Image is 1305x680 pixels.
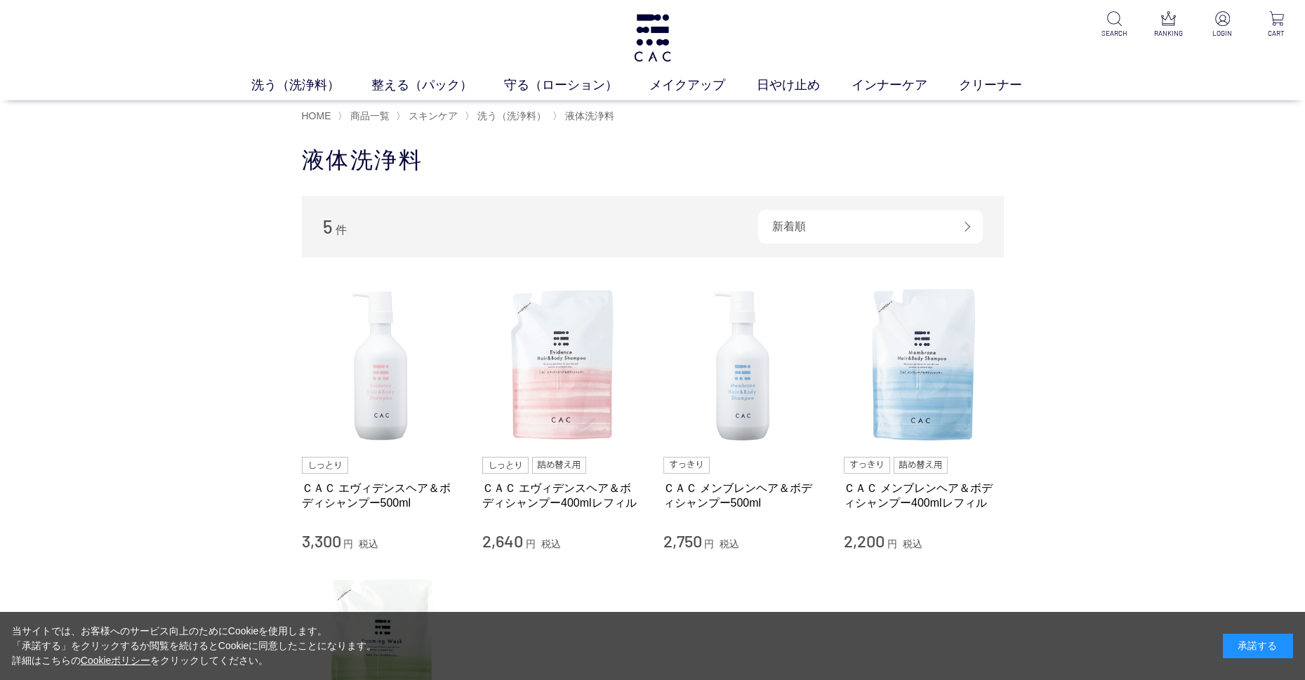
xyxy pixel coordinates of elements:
img: すっきり [663,457,710,474]
img: しっとり [482,457,529,474]
a: 洗う（洗浄料） [251,76,371,95]
span: 円 [526,538,536,549]
h1: 液体洗浄料 [302,145,1004,175]
span: 2,750 [663,531,702,551]
span: 件 [336,224,347,236]
div: 当サイトでは、お客様へのサービス向上のためにCookieを使用します。 「承諾する」をクリックするか閲覧を続けるとCookieに同意したことになります。 詳細はこちらの をクリックしてください。 [12,624,377,668]
li: 〉 [552,109,618,123]
a: ＣＡＣ エヴィデンスヘア＆ボディシャンプー500ml [302,481,462,511]
span: 税込 [903,538,922,549]
span: 円 [343,538,353,549]
span: 税込 [541,538,561,549]
a: スキンケア [406,110,458,121]
img: ＣＡＣ メンブレンヘア＆ボディシャンプー500ml [663,286,823,446]
a: 守る（ローション） [504,76,649,95]
img: logo [632,14,673,62]
span: 2,200 [844,531,885,551]
div: 新着順 [758,210,983,244]
img: ＣＡＣ エヴィデンスヘア＆ボディシャンプー400mlレフィル [482,286,642,446]
span: 円 [887,538,897,549]
a: HOME [302,110,331,121]
p: RANKING [1151,28,1186,39]
a: Cookieポリシー [81,655,151,666]
a: インナーケア [852,76,959,95]
span: 2,640 [482,531,523,551]
a: ＣＡＣ メンブレンヘア＆ボディシャンプー400mlレフィル [844,481,1004,511]
span: 商品一覧 [350,110,390,121]
span: 3,300 [302,531,341,551]
a: CART [1259,11,1294,39]
a: 洗う（洗浄料） [475,110,546,121]
img: すっきり [844,457,890,474]
li: 〉 [338,109,393,123]
a: RANKING [1151,11,1186,39]
div: 承諾する [1223,634,1293,658]
span: 円 [704,538,714,549]
li: 〉 [465,109,550,123]
a: ＣＡＣ メンブレンヘア＆ボディシャンプー500ml [663,481,823,511]
a: メイクアップ [649,76,757,95]
img: 詰め替え用 [894,457,948,474]
a: 商品一覧 [347,110,390,121]
span: 洗う（洗浄料） [477,110,546,121]
a: 日やけ止め [757,76,852,95]
p: SEARCH [1097,28,1132,39]
img: 詰め替え用 [532,457,586,474]
li: 〉 [396,109,461,123]
img: ＣＡＣ エヴィデンスヘア＆ボディシャンプー500ml [302,286,462,446]
a: SEARCH [1097,11,1132,39]
span: スキンケア [409,110,458,121]
a: ＣＡＣ エヴィデンスヘア＆ボディシャンプー400mlレフィル [482,481,642,511]
img: ＣＡＣ メンブレンヘア＆ボディシャンプー400mlレフィル [844,286,1004,446]
p: LOGIN [1205,28,1240,39]
span: 税込 [359,538,378,549]
p: CART [1259,28,1294,39]
img: しっとり [302,457,348,474]
a: 整える（パック） [371,76,504,95]
a: 液体洗浄料 [562,110,614,121]
span: 5 [323,215,333,237]
span: 液体洗浄料 [565,110,614,121]
a: LOGIN [1205,11,1240,39]
span: 税込 [720,538,739,549]
a: クリーナー [959,76,1054,95]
